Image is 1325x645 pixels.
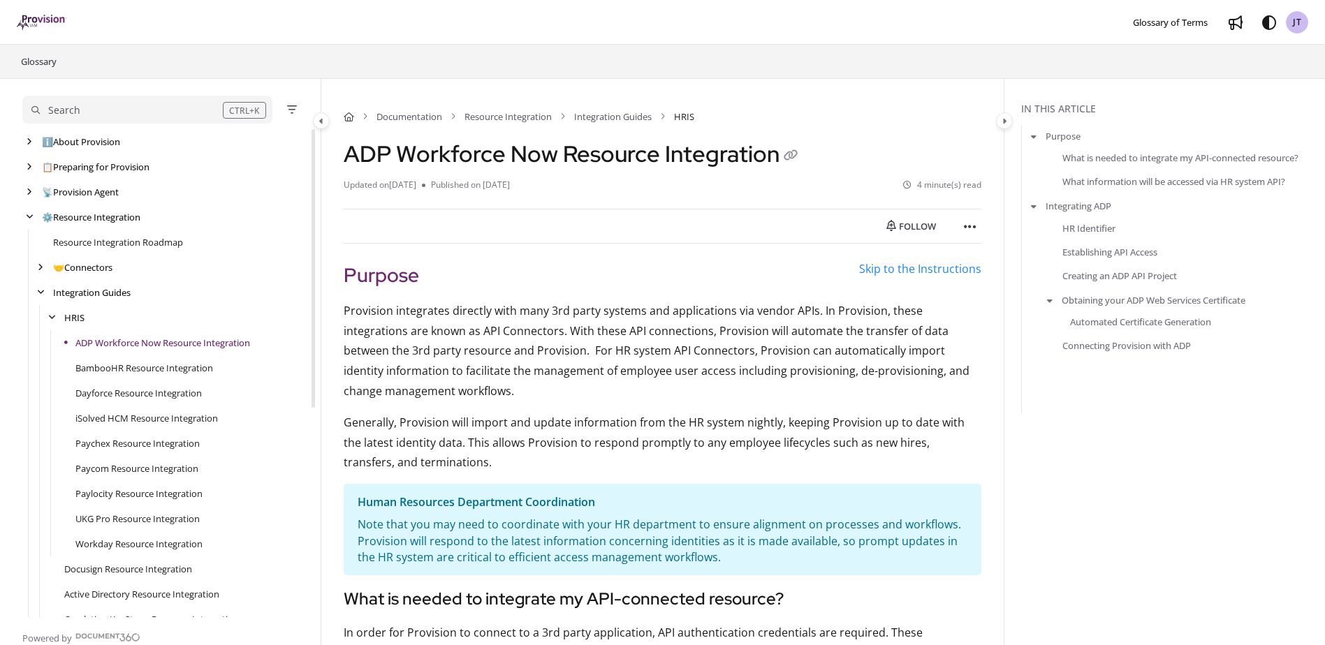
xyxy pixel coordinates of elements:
[42,160,149,174] a: Preparing for Provision
[75,411,218,425] a: iSolved HCM Resource Integration
[48,103,80,118] div: Search
[344,179,422,192] li: Updated on [DATE]
[344,586,981,611] h3: What is needed to integrate my API-connected resource?
[422,179,510,192] li: Published on [DATE]
[1027,128,1040,144] button: arrow
[42,185,119,199] a: Provision Agent
[358,492,967,517] div: Human Resources Department Coordination
[53,261,64,274] span: 🤝
[75,336,250,350] a: ADP Workforce Now Resource Integration
[344,301,981,401] p: Provision integrates directly with many 3rd party systems and applications via vendor APIs. In Pr...
[223,102,266,119] div: CTRL+K
[42,211,53,223] span: ⚙️
[75,436,200,450] a: Paychex Resource Integration
[64,612,239,626] a: Corelation KeyStone Resource Integration
[53,260,112,274] a: Connectors
[1027,198,1040,214] button: arrow
[64,311,85,325] a: HRIS
[34,261,47,274] div: arrow
[874,215,948,237] button: Follow
[1133,16,1208,29] span: Glossary of Terms
[344,140,802,168] h1: ADP Workforce Now Resource Integration
[20,53,58,70] a: Glossary
[22,631,72,645] span: Powered by
[574,110,652,124] a: Integration Guides
[779,145,802,168] button: Copy link of ADP Workforce Now Resource Integration
[1062,151,1298,165] a: What is needed to integrate my API-connected resource?
[1044,292,1056,308] button: arrow
[1224,11,1247,34] a: Whats new
[464,110,552,124] a: Resource Integration
[64,587,219,601] a: Active Directory Resource Integration
[344,413,981,473] p: Generally, Provision will import and update information from the HR system nightly, keeping Provi...
[42,186,53,198] span: 📡
[22,628,140,645] a: Powered by Document360 - opens in a new tab
[53,286,131,299] a: Integration Guides
[1070,315,1211,329] a: Automated Certificate Generation
[1062,269,1177,283] a: Creating an ADP API Project
[42,161,53,173] span: 📋
[859,261,981,276] a: Skip to the Instructions
[22,211,36,224] div: arrow
[1062,175,1285,188] a: What information will be accessed via HR system API?
[75,386,202,400] a: Dayforce Resource Integration
[1046,129,1081,143] a: Purpose
[75,461,198,475] a: Paycom Resource Integration
[45,311,59,325] div: arrow
[22,96,272,124] button: Search
[75,633,140,642] img: Document360
[344,260,981,290] h2: Purpose
[17,15,66,30] img: brand logo
[313,112,330,129] button: Category toggle
[22,135,36,149] div: arrow
[42,135,120,149] a: About Provision
[75,487,203,501] a: Paylocity Resource Integration
[284,101,300,118] button: Filter
[903,179,981,192] li: 4 minute(s) read
[674,110,694,124] span: HRIS
[75,537,203,551] a: Workday Resource Integration
[1293,16,1302,29] span: JT
[1062,244,1157,258] a: Establishing API Access
[75,512,200,526] a: UKG Pro Resource Integration
[376,110,442,124] a: Documentation
[1021,101,1319,117] div: In this article
[17,15,66,31] a: Project logo
[959,215,981,237] button: Article more options
[42,135,53,148] span: ℹ️
[344,110,354,124] a: Home
[996,112,1013,129] button: Category toggle
[22,186,36,199] div: arrow
[358,517,967,567] div: Note that you may need to coordinate with your HR department to ensure alignment on processes and...
[22,161,36,174] div: arrow
[42,210,140,224] a: Resource Integration
[1062,221,1115,235] a: HR Identifier
[1286,11,1308,34] button: JT
[1062,339,1191,353] a: Connecting Provision with ADP
[1062,293,1245,307] a: Obtaining your ADP Web Services Certificate
[1258,11,1280,34] button: Theme options
[75,361,213,375] a: BambooHR Resource Integration
[53,235,183,249] a: Resource Integration Roadmap
[34,286,47,299] div: arrow
[1046,199,1111,213] a: Integrating ADP
[64,562,192,576] a: Docusign Resource Integration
